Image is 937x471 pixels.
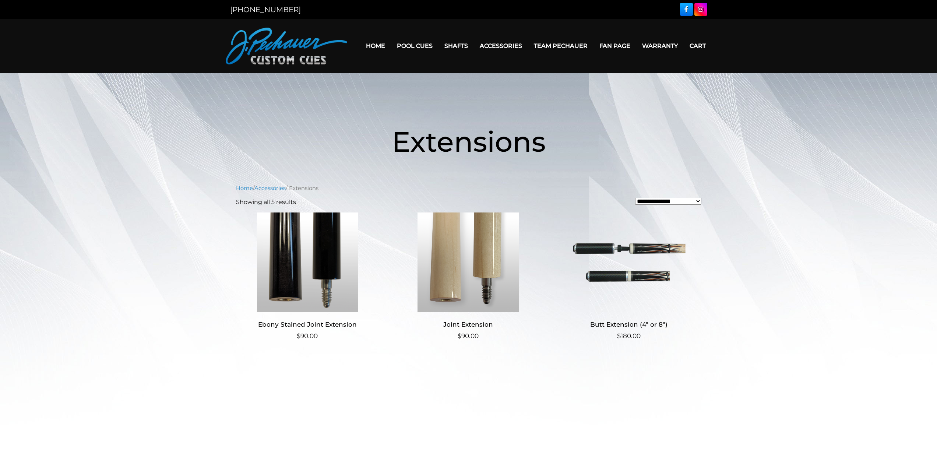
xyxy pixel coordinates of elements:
a: Joint Extension $90.00 [397,212,540,341]
img: Butt Extension (4" or 8") [557,212,701,312]
img: Butt Extension Plug [397,362,540,461]
bdi: 90.00 [458,332,479,340]
a: Team Pechauer [528,36,593,55]
a: Pool Cues [391,36,438,55]
a: Warranty [636,36,684,55]
nav: Breadcrumb [236,184,701,192]
img: Pechauer Custom Cues [226,28,347,64]
select: Shop order [635,198,701,205]
a: Shafts [438,36,474,55]
p: Showing all 5 results [236,198,296,207]
bdi: 180.00 [617,332,641,340]
a: Butt Extension (4″ or 8″) $180.00 [557,212,701,341]
a: Accessories [254,185,286,191]
h2: Butt Extension (4″ or 8″) [557,318,701,331]
bdi: 90.00 [297,332,318,340]
span: $ [458,332,461,340]
a: Fan Page [593,36,636,55]
span: $ [297,332,300,340]
img: 2" Butt Extension [236,362,379,461]
img: Ebony Stained Joint Extension [236,212,379,312]
a: Home [236,185,253,191]
img: Joint Extension [397,212,540,312]
span: $ [617,332,621,340]
a: Accessories [474,36,528,55]
a: Home [360,36,391,55]
a: Ebony Stained Joint Extension $90.00 [236,212,379,341]
a: Cart [684,36,712,55]
h2: Joint Extension [397,318,540,331]
span: Extensions [392,124,546,159]
h2: Ebony Stained Joint Extension [236,318,379,331]
a: [PHONE_NUMBER] [230,5,301,14]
